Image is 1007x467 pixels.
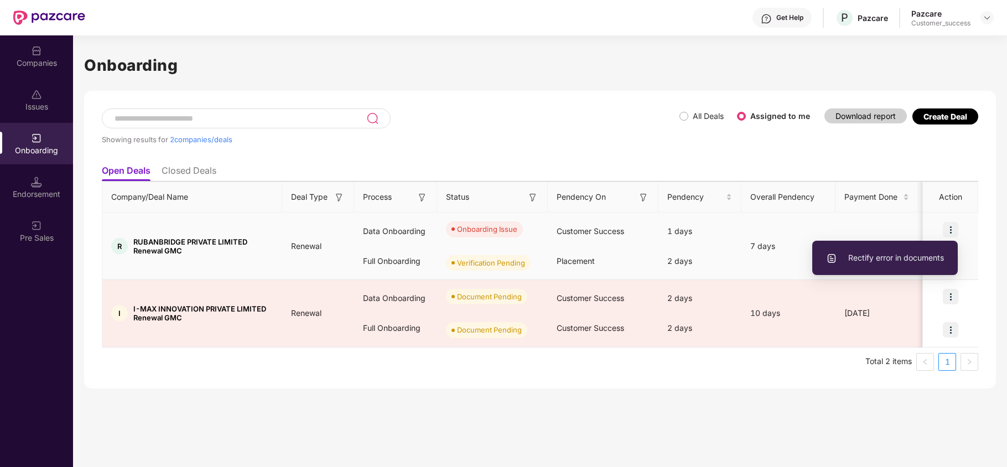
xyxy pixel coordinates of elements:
[457,324,522,335] div: Document Pending
[133,304,273,322] span: I-MAX INNOVATION PRIVATE LIMITED Renewal GMC
[741,182,835,212] th: Overall Pendency
[826,252,944,264] span: Rectify error in documents
[741,240,835,252] div: 7 days
[102,165,150,181] li: Open Deals
[983,13,992,22] img: svg+xml;base64,PHN2ZyBpZD0iRHJvcGRvd24tMzJ4MzIiIHhtbG5zPSJodHRwOi8vd3d3LnczLm9yZy8yMDAwL3N2ZyIgd2...
[922,359,928,365] span: left
[750,111,810,121] label: Assigned to me
[943,222,958,237] img: icon
[457,224,517,235] div: Onboarding Issue
[761,13,772,24] img: svg+xml;base64,PHN2ZyBpZD0iSGVscC0zMngzMiIgeG1sbnM9Imh0dHA6Ly93d3cudzMub3JnLzIwMDAvc3ZnIiB3aWR0aD...
[527,192,538,203] img: svg+xml;base64,PHN2ZyB3aWR0aD0iMTYiIGhlaWdodD0iMTYiIHZpZXdCb3g9IjAgMCAxNiAxNiIgZmlsbD0ibm9uZSIgeG...
[966,359,973,365] span: right
[354,283,437,313] div: Data Onboarding
[133,237,273,255] span: RUBANBRIDGE PRIVATE LIMITED Renewal GMC
[916,353,934,371] li: Previous Page
[334,192,345,203] img: svg+xml;base64,PHN2ZyB3aWR0aD0iMTYiIGhlaWdodD0iMTYiIHZpZXdCb3g9IjAgMCAxNiAxNiIgZmlsbD0ibm9uZSIgeG...
[918,182,990,212] th: Premium Paid
[658,283,741,313] div: 2 days
[923,112,967,121] div: Create Deal
[835,182,918,212] th: Payment Done
[363,191,392,203] span: Process
[923,182,978,212] th: Action
[354,246,437,276] div: Full Onboarding
[557,226,624,236] span: Customer Success
[741,307,835,319] div: 10 days
[858,13,888,23] div: Pazcare
[824,108,907,123] button: Download report
[557,323,624,333] span: Customer Success
[31,220,42,231] img: svg+xml;base64,PHN2ZyB3aWR0aD0iMjAiIGhlaWdodD0iMjAiIHZpZXdCb3g9IjAgMCAyMCAyMCIgZmlsbD0ibm9uZSIgeG...
[31,177,42,188] img: svg+xml;base64,PHN2ZyB3aWR0aD0iMTQuNSIgaGVpZ2h0PSIxNC41IiB2aWV3Qm94PSIwIDAgMTYgMTYiIGZpbGw9Im5vbm...
[865,353,912,371] li: Total 2 items
[658,246,741,276] div: 2 days
[31,89,42,100] img: svg+xml;base64,PHN2ZyBpZD0iSXNzdWVzX2Rpc2FibGVkIiB4bWxucz0iaHR0cDovL3d3dy53My5vcmcvMjAwMC9zdmciIH...
[658,182,741,212] th: Pendency
[841,11,848,24] span: P
[162,165,216,181] li: Closed Deals
[638,192,649,203] img: svg+xml;base64,PHN2ZyB3aWR0aD0iMTYiIGhlaWdodD0iMTYiIHZpZXdCb3g9IjAgMCAxNiAxNiIgZmlsbD0ibm9uZSIgeG...
[282,241,330,251] span: Renewal
[457,291,522,302] div: Document Pending
[938,353,956,371] li: 1
[658,216,741,246] div: 1 days
[417,192,428,203] img: svg+xml;base64,PHN2ZyB3aWR0aD0iMTYiIGhlaWdodD0iMTYiIHZpZXdCb3g9IjAgMCAxNiAxNiIgZmlsbD0ibm9uZSIgeG...
[354,313,437,343] div: Full Onboarding
[446,191,469,203] span: Status
[961,353,978,371] li: Next Page
[13,11,85,25] img: New Pazcare Logo
[658,313,741,343] div: 2 days
[84,53,996,77] h1: Onboarding
[354,216,437,246] div: Data Onboarding
[111,305,128,321] div: I
[31,133,42,144] img: svg+xml;base64,PHN2ZyB3aWR0aD0iMjAiIGhlaWdodD0iMjAiIHZpZXdCb3g9IjAgMCAyMCAyMCIgZmlsbD0ibm9uZSIgeG...
[366,112,379,125] img: svg+xml;base64,PHN2ZyB3aWR0aD0iMjQiIGhlaWdodD0iMjUiIHZpZXdCb3g9IjAgMCAyNCAyNSIgZmlsbD0ibm9uZSIgeG...
[939,354,956,370] a: 1
[31,45,42,56] img: svg+xml;base64,PHN2ZyBpZD0iQ29tcGFuaWVzIiB4bWxucz0iaHR0cDovL3d3dy53My5vcmcvMjAwMC9zdmciIHdpZHRoPS...
[557,256,595,266] span: Placement
[911,8,970,19] div: Pazcare
[693,111,724,121] label: All Deals
[291,191,328,203] span: Deal Type
[826,253,837,264] img: svg+xml;base64,PHN2ZyBpZD0iVXBsb2FkX0xvZ3MiIGRhdGEtbmFtZT0iVXBsb2FkIExvZ3MiIHhtbG5zPSJodHRwOi8vd3...
[170,135,232,144] span: 2 companies/deals
[776,13,803,22] div: Get Help
[961,353,978,371] button: right
[102,135,679,144] div: Showing results for
[457,257,525,268] div: Verification Pending
[282,308,330,318] span: Renewal
[911,19,970,28] div: Customer_success
[916,353,934,371] button: left
[943,322,958,338] img: icon
[844,191,901,203] span: Payment Done
[102,182,282,212] th: Company/Deal Name
[918,308,975,318] span: ₹5,84,747
[667,191,724,203] span: Pendency
[111,238,128,255] div: R
[943,289,958,304] img: icon
[557,293,624,303] span: Customer Success
[835,307,918,319] div: [DATE]
[557,191,606,203] span: Pendency On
